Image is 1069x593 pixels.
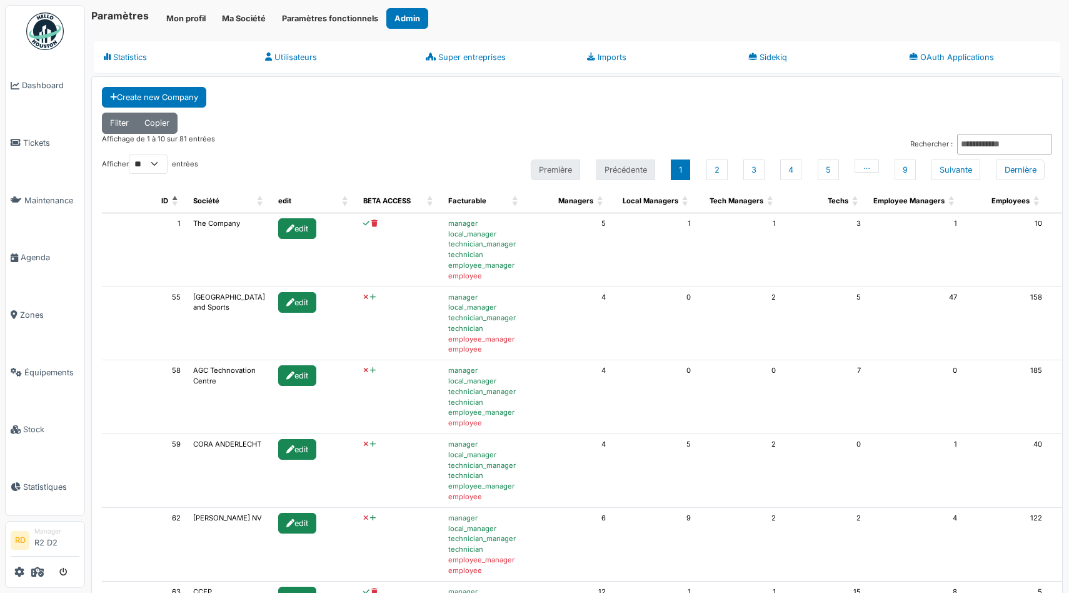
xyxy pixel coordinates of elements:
div: local_manager [448,524,521,534]
span: Tech Managers: Activate to sort [767,190,775,213]
button: … [855,160,879,173]
div: edit [278,218,316,239]
td: 0 [612,287,697,361]
span: Équipements [24,367,79,378]
td: AGC Technovation Centre [187,360,272,434]
button: 3 [743,160,765,180]
td: 5 [527,213,612,287]
td: 2 [782,508,867,582]
span: translation missing: fr.user.employees [991,196,1030,205]
li: R2 D2 [34,527,79,554]
td: 0 [612,360,697,434]
div: edit [278,439,316,460]
span: Local Managers: Activate to sort [682,190,690,213]
button: 9 [895,160,916,180]
td: 1 [867,213,963,287]
div: technician [448,323,521,334]
span: Employees: Activate to sort [1033,190,1041,213]
td: 0 [867,360,963,434]
div: edit [278,292,316,313]
td: 5 [782,287,867,361]
div: technician [448,397,521,408]
button: Mon profil [158,8,214,29]
button: 4 [780,160,801,180]
span: Statistiques [23,481,79,493]
div: employee_manager [448,260,521,271]
td: The Company [187,213,272,287]
a: Super entreprises [416,41,577,74]
img: Badge_color-CXgf-gQk.svg [26,13,64,50]
a: Tickets [6,114,84,172]
td: 47 [867,287,963,361]
td: 7 [782,360,867,434]
span: Société [193,196,219,205]
td: 10 [963,213,1048,287]
div: Affichage de 1 à 10 sur 81 entrées [102,134,215,155]
li: RD [11,531,29,550]
td: 3 [782,213,867,287]
span: Filter [110,118,129,128]
span: Agenda [21,251,79,263]
select: Afficherentrées [129,155,168,174]
div: technician [448,544,521,555]
span: Facturable [448,196,486,205]
a: Utilisateurs [255,41,416,74]
td: 4 [527,360,612,434]
div: local_manager [448,376,521,387]
a: Maintenance [6,171,84,229]
div: employee_manager [448,555,521,565]
button: 1 [671,160,690,180]
span: BETA ACCESS: Activate to sort [427,190,434,213]
div: employee_manager [448,407,521,418]
span: Managers: Activate to sort [597,190,605,213]
td: 0 [782,434,867,508]
span: Dashboard [22,79,79,91]
div: local_manager [448,229,521,240]
td: CORA ANDERLECHT [187,434,272,508]
span: Tickets [23,137,79,149]
button: Next [931,160,980,180]
span: edit: Activate to sort [342,190,349,213]
a: Statistics [94,41,255,74]
a: Paramètres fonctionnels [274,8,386,29]
div: edit [278,365,316,386]
td: 9 [612,508,697,582]
div: manager [448,365,521,376]
a: Équipements [6,343,84,401]
td: 5 [612,434,697,508]
span: Employee Managers: Activate to sort [948,190,956,213]
td: 4 [527,287,612,361]
button: Filter [102,113,137,133]
a: Ma Société [214,8,274,29]
td: 62 [102,508,187,582]
td: 158 [963,287,1048,361]
span: BETA ACCESS [363,196,411,205]
button: Copier [136,113,178,133]
span: translation missing: fr.user.tech_managers [710,196,763,205]
a: Create new Company [102,87,206,108]
span: Société: Activate to sort [257,190,264,213]
span: edit [278,196,291,205]
span: ID [161,196,168,205]
div: technician_manager [448,460,521,471]
div: technician_manager [448,387,521,397]
div: technician [448,470,521,481]
div: manager [448,439,521,450]
div: manager [448,292,521,303]
td: 40 [963,434,1048,508]
h6: Paramètres [91,10,149,22]
span: translation missing: fr.user.techs [828,196,848,205]
td: 59 [102,434,187,508]
td: 2 [697,287,782,361]
td: [GEOGRAPHIC_DATA] and Sports [187,287,272,361]
td: 1 [867,434,963,508]
span: Zones [20,309,79,321]
a: edit [278,223,319,232]
span: translation missing: fr.user.employee_managers [873,196,945,205]
a: Sidekiq [738,41,900,74]
div: employee [448,271,521,281]
button: Admin [386,8,428,29]
td: 2 [697,508,782,582]
span: Maintenance [24,195,79,206]
td: 58 [102,360,187,434]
